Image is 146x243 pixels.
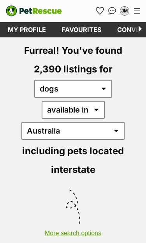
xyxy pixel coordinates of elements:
span: including pets located interstate [22,145,124,175]
button: My account [118,5,131,17]
img: chat-41dd97257d64d25036548639549fe6c8038ab92f7586957e7f3b1b290dea8141.svg [108,7,116,15]
a: Conversations [106,5,118,17]
a: Favourites [93,5,106,17]
a: Favourites [54,22,109,37]
img: logo-e224e6f780fb5917bec1dbf3a21bbac754714ae5b6737aabdf751b685950b380.svg [6,5,62,16]
span: Furreal! You've found 2,390 listings for [24,45,122,75]
ul: Account quick links [93,5,131,17]
a: PetRescue [6,5,62,16]
div: JM [121,7,128,15]
button: Menu [131,5,143,17]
